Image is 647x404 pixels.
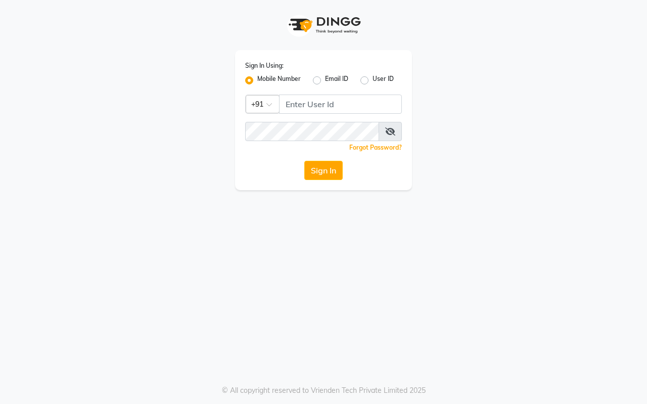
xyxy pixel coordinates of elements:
[279,95,402,114] input: Username
[245,61,284,70] label: Sign In Using:
[325,74,348,86] label: Email ID
[304,161,343,180] button: Sign In
[257,74,301,86] label: Mobile Number
[373,74,394,86] label: User ID
[349,144,402,151] a: Forgot Password?
[245,122,379,141] input: Username
[283,10,364,40] img: logo1.svg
